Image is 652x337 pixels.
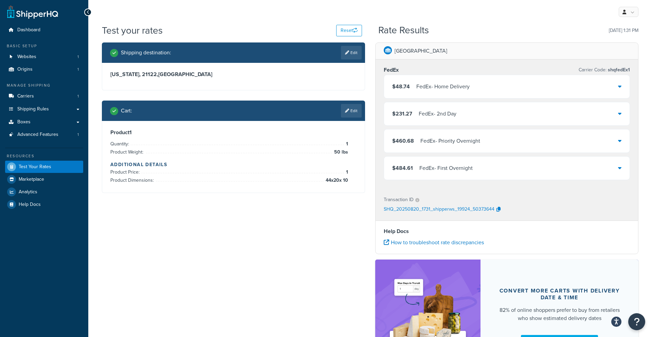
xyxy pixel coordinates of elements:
[17,132,58,138] span: Advanced Features
[17,27,40,33] span: Dashboard
[609,26,638,35] p: [DATE] 1:31 PM
[5,90,83,103] li: Carriers
[17,119,31,125] span: Boxes
[336,25,362,36] button: Reset
[579,65,630,75] p: Carrier Code:
[5,83,83,88] div: Manage Shipping
[17,54,36,60] span: Websites
[5,43,83,49] div: Basic Setup
[19,177,44,182] span: Marketplace
[5,63,83,76] a: Origins1
[5,153,83,159] div: Resources
[416,82,470,91] div: FedEx - Home Delivery
[5,186,83,198] a: Analytics
[392,164,413,172] span: $484.61
[77,132,79,138] span: 1
[419,163,473,173] div: FedEx - First Overnight
[384,195,414,205] p: Transaction ID
[110,177,156,184] span: Product Dimensions:
[344,168,348,176] span: 1
[19,189,37,195] span: Analytics
[5,63,83,76] li: Origins
[395,46,447,56] p: [GEOGRAPHIC_DATA]
[5,103,83,116] a: Shipping Rules
[5,128,83,141] li: Advanced Features
[110,148,145,156] span: Product Weight:
[497,287,622,301] div: Convert more carts with delivery date & time
[628,313,645,330] button: Open Resource Center
[121,50,171,56] h2: Shipping destination :
[378,25,429,36] h2: Rate Results
[5,51,83,63] a: Websites1
[110,140,131,147] span: Quantity:
[392,110,412,118] span: $231.27
[344,140,348,148] span: 1
[121,108,132,114] h2: Cart :
[497,306,622,322] div: 82% of online shoppers prefer to buy from retailers who show estimated delivery dates
[17,106,49,112] span: Shipping Rules
[19,202,41,208] span: Help Docs
[5,116,83,128] a: Boxes
[77,67,79,72] span: 1
[5,128,83,141] a: Advanced Features1
[110,161,357,168] h4: Additional Details
[5,51,83,63] li: Websites
[17,67,33,72] span: Origins
[419,109,456,119] div: FedEx - 2nd Day
[324,176,348,184] span: 44 x 20 x 10
[110,71,357,78] h3: [US_STATE], 21122 , [GEOGRAPHIC_DATA]
[384,67,399,73] h3: FedEx
[110,168,141,176] span: Product Price:
[77,93,79,99] span: 1
[384,205,494,215] p: SHQ_20250820_1731_shipperws_19924_50373644
[341,46,362,59] a: Edit
[384,227,630,235] h4: Help Docs
[5,90,83,103] a: Carriers1
[77,54,79,60] span: 1
[17,93,34,99] span: Carriers
[110,129,357,136] h3: Product 1
[102,24,163,37] h1: Test your rates
[606,66,630,73] span: shqfedEx1
[5,24,83,36] a: Dashboard
[341,104,362,118] a: Edit
[420,136,480,146] div: FedEx - Priority Overnight
[392,83,410,90] span: $48.74
[5,161,83,173] a: Test Your Rates
[392,137,414,145] span: $460.68
[332,148,348,156] span: 50 lbs
[384,238,484,246] a: How to troubleshoot rate discrepancies
[19,164,51,170] span: Test Your Rates
[5,198,83,211] a: Help Docs
[5,173,83,185] a: Marketplace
